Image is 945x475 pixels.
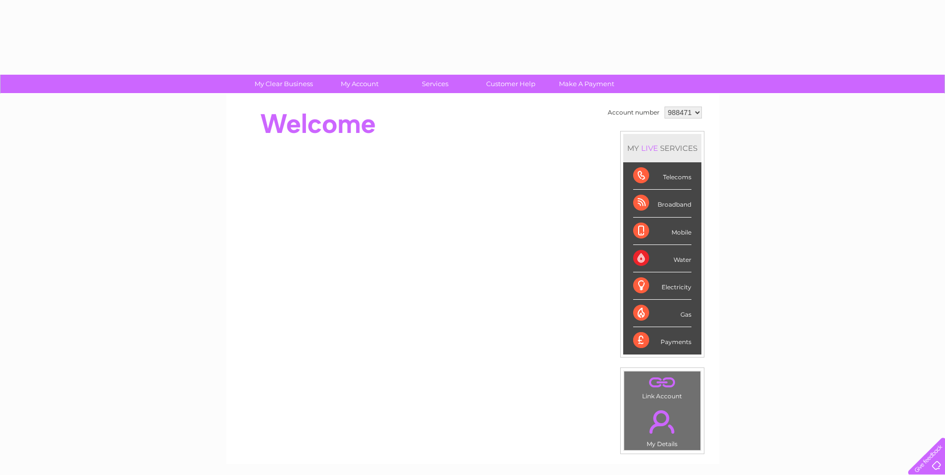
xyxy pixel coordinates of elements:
a: My Account [318,75,401,93]
div: Water [633,245,691,272]
div: Payments [633,327,691,354]
td: My Details [624,402,701,451]
div: Telecoms [633,162,691,190]
div: Broadband [633,190,691,217]
a: Make A Payment [545,75,628,93]
a: Services [394,75,476,93]
td: Account number [605,104,662,121]
a: . [627,374,698,391]
a: My Clear Business [243,75,325,93]
a: Customer Help [470,75,552,93]
a: . [627,404,698,439]
td: Link Account [624,371,701,402]
div: Electricity [633,272,691,300]
div: LIVE [639,143,660,153]
div: MY SERVICES [623,134,701,162]
div: Mobile [633,218,691,245]
div: Gas [633,300,691,327]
